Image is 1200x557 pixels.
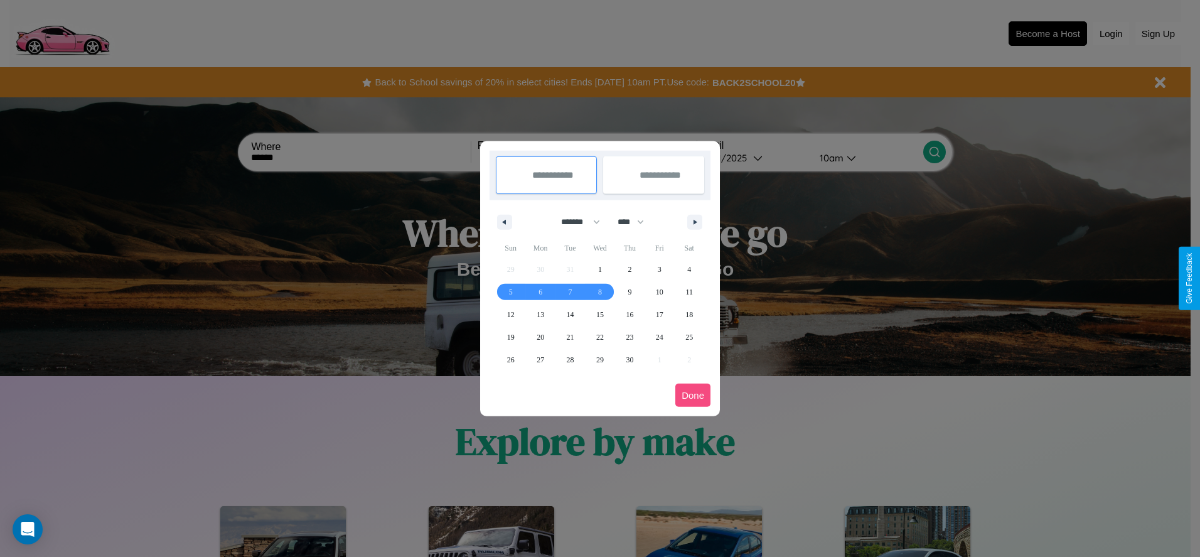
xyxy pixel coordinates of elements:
[628,258,631,281] span: 2
[615,238,645,258] span: Thu
[615,281,645,303] button: 9
[496,303,525,326] button: 12
[685,303,693,326] span: 18
[585,238,614,258] span: Wed
[525,238,555,258] span: Mon
[645,281,674,303] button: 10
[567,349,574,371] span: 28
[658,258,662,281] span: 3
[675,281,704,303] button: 11
[13,514,43,544] div: Open Intercom Messenger
[675,326,704,349] button: 25
[615,303,645,326] button: 16
[656,281,663,303] span: 10
[685,281,693,303] span: 11
[585,326,614,349] button: 22
[555,349,585,371] button: 28
[567,303,574,326] span: 14
[645,258,674,281] button: 3
[615,258,645,281] button: 2
[628,281,631,303] span: 9
[1185,253,1194,304] div: Give Feedback
[585,281,614,303] button: 8
[675,303,704,326] button: 18
[537,326,544,349] span: 20
[525,326,555,349] button: 20
[525,303,555,326] button: 13
[507,303,515,326] span: 12
[496,326,525,349] button: 19
[656,303,663,326] span: 17
[626,303,633,326] span: 16
[645,303,674,326] button: 17
[507,349,515,371] span: 26
[569,281,572,303] span: 7
[626,326,633,349] span: 23
[538,281,542,303] span: 6
[507,326,515,349] span: 19
[555,238,585,258] span: Tue
[555,326,585,349] button: 21
[685,326,693,349] span: 25
[675,258,704,281] button: 4
[525,281,555,303] button: 6
[585,258,614,281] button: 1
[555,281,585,303] button: 7
[537,303,544,326] span: 13
[656,326,663,349] span: 24
[596,349,604,371] span: 29
[645,326,674,349] button: 24
[598,281,602,303] span: 8
[675,238,704,258] span: Sat
[496,238,525,258] span: Sun
[585,349,614,371] button: 29
[509,281,513,303] span: 5
[496,349,525,371] button: 26
[525,349,555,371] button: 27
[615,349,645,371] button: 30
[567,326,574,349] span: 21
[626,349,633,371] span: 30
[596,303,604,326] span: 15
[687,258,691,281] span: 4
[598,258,602,281] span: 1
[615,326,645,349] button: 23
[496,281,525,303] button: 5
[596,326,604,349] span: 22
[675,384,710,407] button: Done
[537,349,544,371] span: 27
[555,303,585,326] button: 14
[645,238,674,258] span: Fri
[585,303,614,326] button: 15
